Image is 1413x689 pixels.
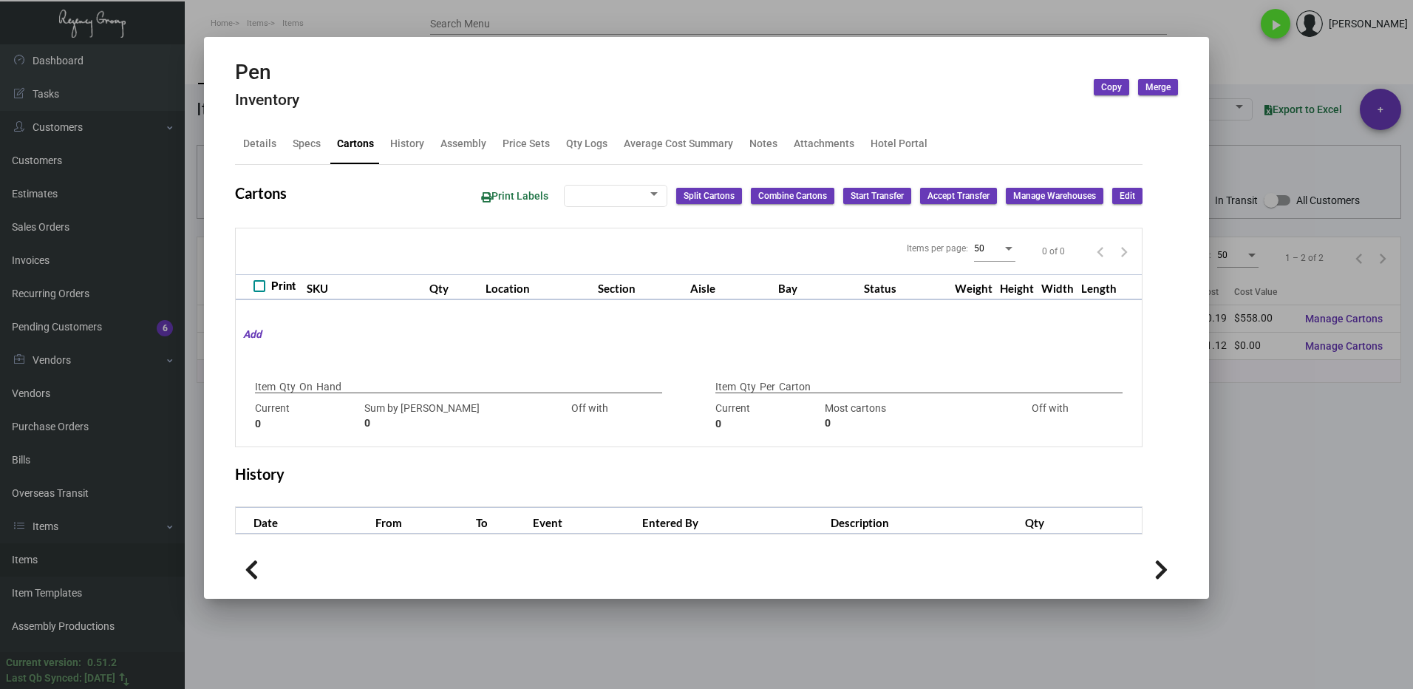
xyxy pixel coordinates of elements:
h2: Cartons [235,184,287,202]
span: Split Cartons [684,190,735,203]
button: Accept Transfer [920,188,997,204]
button: Next page [1112,240,1136,263]
button: Merge [1138,79,1178,95]
span: Accept Transfer [927,190,990,203]
th: To [472,508,529,534]
div: Qty Logs [566,136,607,152]
span: Copy [1101,81,1122,94]
th: Description [827,508,1022,534]
div: Sum by [PERSON_NAME] [364,401,531,432]
div: Off with [539,401,641,432]
span: Start Transfer [851,190,904,203]
div: Most cartons [825,401,992,432]
div: Price Sets [503,136,550,152]
th: Width [1038,274,1077,300]
span: Print [271,277,296,295]
button: Combine Cartons [751,188,834,204]
h4: Inventory [235,91,299,109]
th: Qty [1021,508,1142,534]
p: On [299,379,313,395]
span: Combine Cartons [758,190,827,203]
span: 50 [974,243,984,254]
span: Merge [1145,81,1171,94]
span: Print Labels [481,190,548,202]
div: Current [255,401,357,432]
th: Section [594,274,687,300]
button: Split Cartons [676,188,742,204]
button: Copy [1094,79,1129,95]
p: Hand [316,379,341,395]
p: Per [760,379,775,395]
button: Start Transfer [843,188,911,204]
th: From [372,508,472,534]
div: Cartons [337,136,374,152]
th: Location [482,274,594,300]
span: Manage Warehouses [1013,190,1096,203]
button: Previous page [1089,240,1112,263]
div: History [390,136,424,152]
p: Item [715,379,736,395]
span: Edit [1120,190,1135,203]
div: Last Qb Synced: [DATE] [6,671,115,686]
th: Height [996,274,1038,300]
th: SKU [303,274,426,300]
div: Hotel Portal [871,136,927,152]
p: Qty [279,379,296,395]
mat-select: Items per page: [974,242,1015,254]
th: Status [860,274,951,300]
div: Specs [293,136,321,152]
p: Carton [779,379,811,395]
button: Manage Warehouses [1006,188,1103,204]
th: Weight [951,274,996,300]
div: 0.51.2 [87,655,117,671]
div: Off with [999,401,1101,432]
button: Edit [1112,188,1143,204]
button: Print Labels [469,183,560,210]
div: Items per page: [907,242,968,255]
div: Details [243,136,276,152]
mat-hint: Add [236,327,262,342]
div: Current version: [6,655,81,671]
div: Assembly [440,136,486,152]
th: Length [1077,274,1120,300]
div: Average Cost Summary [624,136,733,152]
th: Qty [426,274,482,300]
h2: Pen [235,60,299,85]
p: Qty [740,379,756,395]
div: Current [715,401,817,432]
th: Date [236,508,372,534]
div: 0 of 0 [1042,245,1065,258]
th: Entered By [639,508,827,534]
p: Item [255,379,276,395]
th: Event [529,508,639,534]
th: Bay [774,274,860,300]
div: Notes [749,136,777,152]
h2: History [235,465,285,483]
th: Aisle [687,274,774,300]
div: Attachments [794,136,854,152]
